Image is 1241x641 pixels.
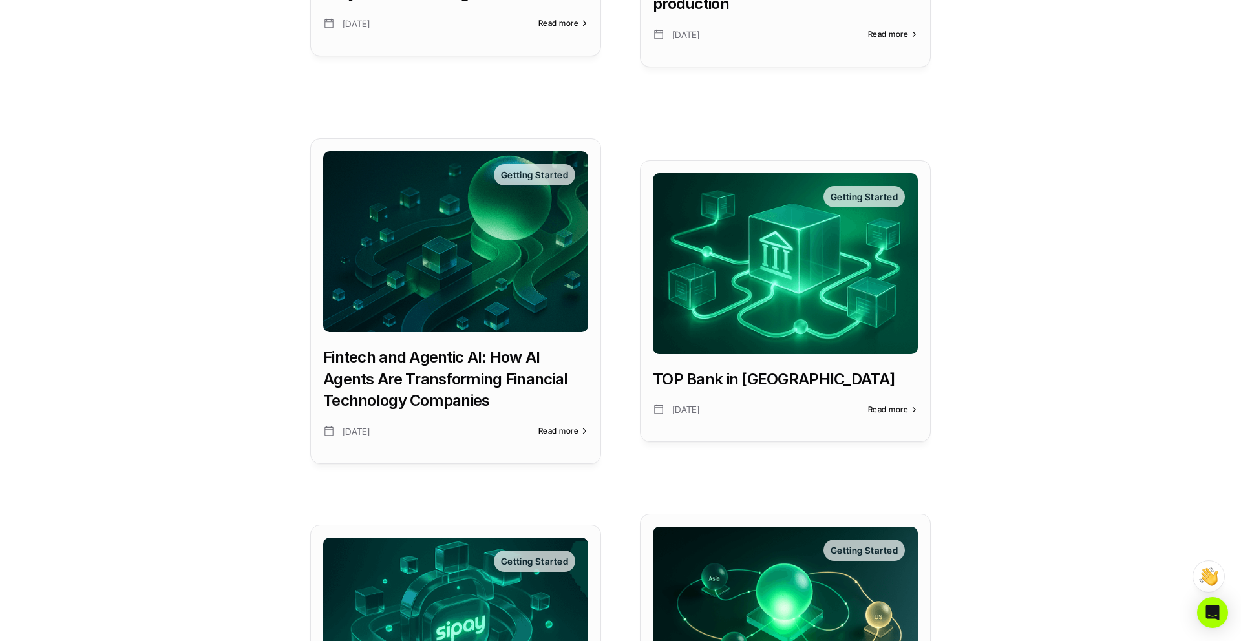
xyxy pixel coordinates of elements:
[538,19,578,28] p: Read more
[538,426,578,436] p: Read more
[653,368,918,390] a: TOP Bank in [GEOGRAPHIC_DATA]
[1197,597,1228,628] div: Open Intercom Messenger
[323,346,588,412] a: Fintech and Agentic AI: How AI Agents Are Transforming Financial Technology Companies
[868,405,908,414] p: Read more
[538,19,588,28] a: Read more
[831,190,898,204] p: Getting Started
[868,30,908,39] p: Read more
[653,173,918,354] a: Getting Started
[343,16,447,32] p: [DATE]
[343,423,447,439] p: [DATE]
[323,151,588,332] a: Getting Started
[868,30,918,39] a: Read more
[672,26,777,43] p: [DATE]
[501,168,568,182] p: Getting Started
[831,543,898,557] p: Getting Started
[538,426,588,436] a: Read more
[501,554,568,568] p: Getting Started
[672,402,777,418] p: [DATE]
[868,405,918,414] a: Read more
